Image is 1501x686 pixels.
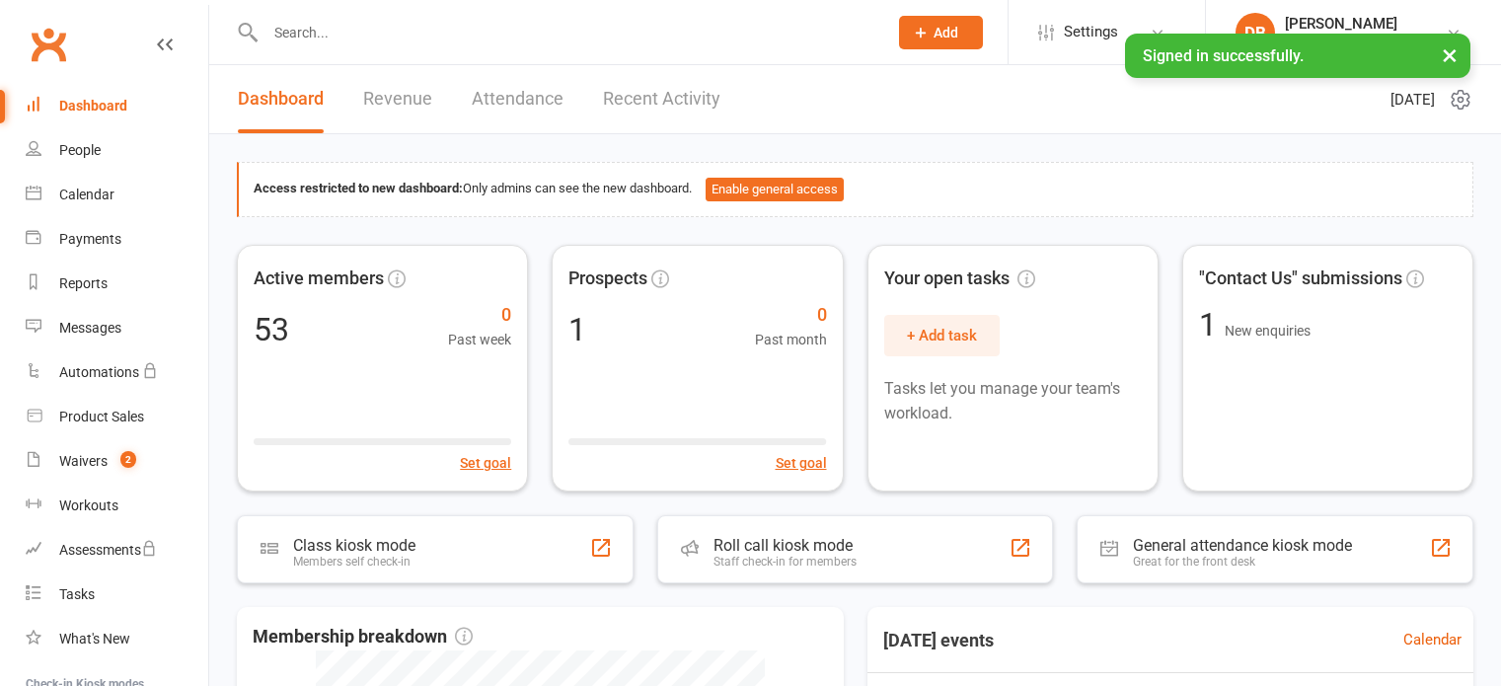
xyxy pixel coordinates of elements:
[26,350,208,395] a: Automations
[755,329,827,350] span: Past month
[260,19,873,46] input: Search...
[254,178,1458,201] div: Only admins can see the new dashboard.
[460,452,511,474] button: Set goal
[59,497,118,513] div: Workouts
[568,265,647,293] span: Prospects
[1403,628,1462,651] a: Calendar
[448,301,511,330] span: 0
[1225,323,1311,339] span: New enquiries
[59,542,157,558] div: Assessments
[706,178,844,201] button: Enable general access
[238,65,324,133] a: Dashboard
[293,555,415,569] div: Members self check-in
[59,98,127,114] div: Dashboard
[254,314,289,345] div: 53
[26,439,208,484] a: Waivers 2
[59,409,144,424] div: Product Sales
[24,20,73,69] a: Clubworx
[363,65,432,133] a: Revenue
[755,301,827,330] span: 0
[59,142,101,158] div: People
[59,275,108,291] div: Reports
[26,528,208,572] a: Assessments
[26,84,208,128] a: Dashboard
[884,376,1142,426] p: Tasks let you manage your team's workload.
[59,231,121,247] div: Payments
[293,536,415,555] div: Class kiosk mode
[254,265,384,293] span: Active members
[1199,306,1225,343] span: 1
[1390,88,1435,112] span: [DATE]
[1143,46,1304,65] span: Signed in successfully.
[713,555,857,569] div: Staff check-in for members
[26,572,208,617] a: Tasks
[899,16,983,49] button: Add
[26,173,208,217] a: Calendar
[1285,33,1397,50] div: Focus facilities
[934,25,958,40] span: Add
[1432,34,1467,76] button: ×
[26,262,208,306] a: Reports
[1133,536,1352,555] div: General attendance kiosk mode
[26,484,208,528] a: Workouts
[1133,555,1352,569] div: Great for the front desk
[1236,13,1275,52] div: DB
[472,65,563,133] a: Attendance
[448,329,511,350] span: Past week
[59,586,95,602] div: Tasks
[59,364,139,380] div: Automations
[59,320,121,336] div: Messages
[254,181,463,195] strong: Access restricted to new dashboard:
[26,617,208,661] a: What's New
[867,623,1010,658] h3: [DATE] events
[603,65,720,133] a: Recent Activity
[59,453,108,469] div: Waivers
[253,623,473,651] span: Membership breakdown
[59,631,130,647] div: What's New
[26,217,208,262] a: Payments
[713,536,857,555] div: Roll call kiosk mode
[120,451,136,468] span: 2
[26,128,208,173] a: People
[1285,15,1397,33] div: [PERSON_NAME]
[1064,10,1118,54] span: Settings
[26,306,208,350] a: Messages
[1199,265,1402,293] span: "Contact Us" submissions
[776,452,827,474] button: Set goal
[568,314,586,345] div: 1
[26,395,208,439] a: Product Sales
[884,265,1035,293] span: Your open tasks
[59,187,114,202] div: Calendar
[884,315,1000,356] button: + Add task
